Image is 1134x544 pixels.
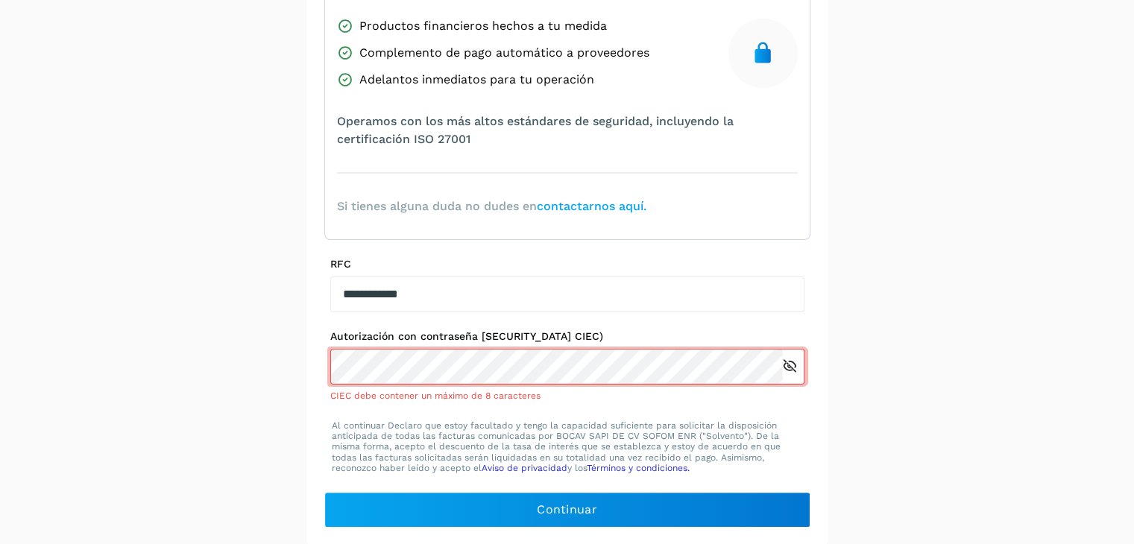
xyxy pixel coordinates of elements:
[587,463,690,473] a: Términos y condiciones.
[330,390,541,401] span: CIEC debe contener un máximo de 8 caracteres
[332,420,803,474] p: Al continuar Declaro que estoy facultado y tengo la capacidad suficiente para solicitar la dispos...
[537,199,646,213] a: contactarnos aquí.
[359,17,607,35] span: Productos financieros hechos a tu medida
[330,258,804,271] label: RFC
[359,44,649,62] span: Complemento de pago automático a proveedores
[537,502,597,518] span: Continuar
[330,330,804,343] label: Autorización con contraseña [SECURITY_DATA] CIEC)
[337,113,798,148] span: Operamos con los más altos estándares de seguridad, incluyendo la certificación ISO 27001
[359,71,594,89] span: Adelantos inmediatos para tu operación
[337,197,646,215] span: Si tienes alguna duda no dudes en
[324,492,810,528] button: Continuar
[751,41,775,65] img: secure
[482,463,567,473] a: Aviso de privacidad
